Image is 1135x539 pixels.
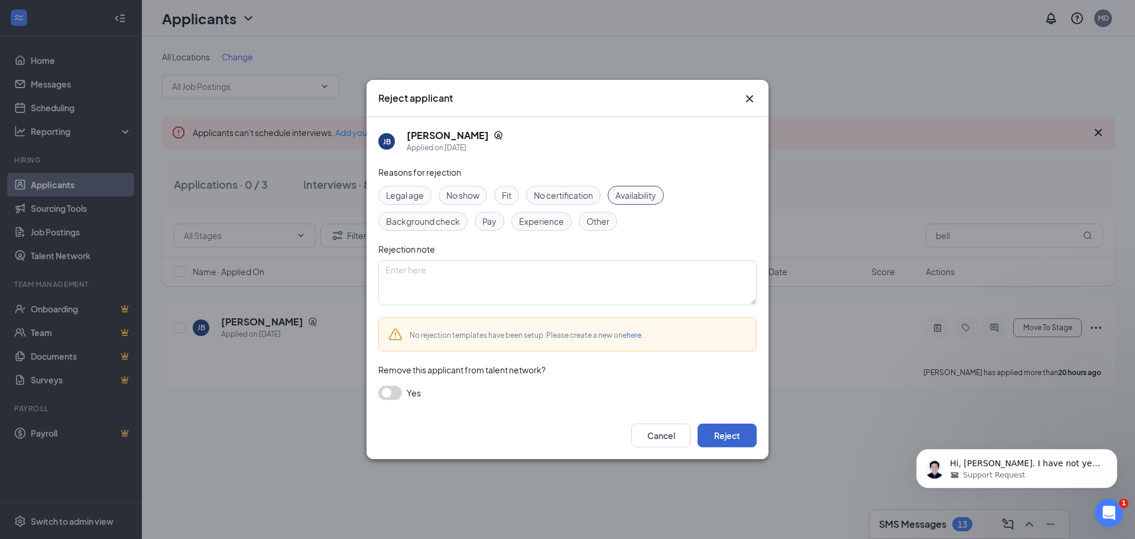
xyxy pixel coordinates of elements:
span: Pay [482,215,497,228]
span: Availability [615,189,656,202]
span: Remove this applicant from talent network? [378,364,546,375]
span: Other [586,215,609,228]
button: Reject [698,424,757,447]
span: Legal age [386,189,424,202]
svg: Warning [388,327,403,341]
span: Yes [407,386,421,400]
span: 1 [1119,499,1128,508]
iframe: Intercom live chat [1095,499,1123,527]
span: Fit [502,189,511,202]
div: Applied on [DATE] [407,142,503,154]
iframe: Intercom notifications message [899,424,1135,507]
span: No show [446,189,479,202]
span: Reasons for rejection [378,167,461,177]
div: JB [383,137,391,147]
span: Experience [519,215,564,228]
svg: SourcingTools [494,131,503,140]
h5: [PERSON_NAME] [407,129,489,142]
span: No rejection templates have been setup. Please create a new one . [410,331,643,340]
a: here [627,331,641,340]
svg: Cross [742,92,757,106]
span: Background check [386,215,460,228]
button: Cancel [631,424,690,447]
span: Rejection note [378,244,435,254]
button: Close [742,92,757,106]
span: No certification [534,189,593,202]
h3: Reject applicant [378,92,453,105]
